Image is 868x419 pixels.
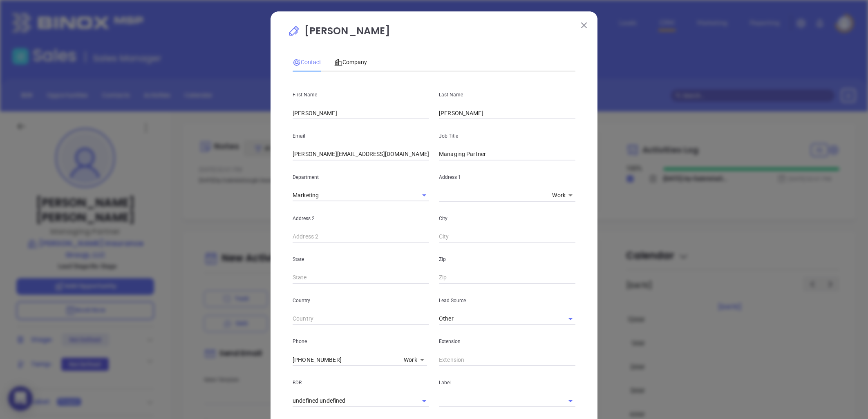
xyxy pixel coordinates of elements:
[439,296,575,305] p: Lead Source
[293,107,429,119] input: First Name
[439,148,575,160] input: Job Title
[293,148,429,160] input: Email
[439,90,575,99] p: Last Name
[288,24,580,42] p: [PERSON_NAME]
[439,378,575,387] p: Label
[293,378,429,387] p: BDR
[581,22,587,28] img: close modal
[293,296,429,305] p: Country
[293,313,429,325] input: Country
[439,354,575,366] input: Extension
[439,173,575,182] p: Address 1
[293,255,429,264] p: State
[565,313,576,325] button: Open
[439,107,575,119] input: Last Name
[418,189,430,201] button: Open
[439,272,575,284] input: Zip
[439,337,575,346] p: Extension
[293,231,429,243] input: Address 2
[293,337,429,346] p: Phone
[334,59,367,65] span: Company
[293,59,321,65] span: Contact
[293,131,429,140] p: Email
[293,214,429,223] p: Address 2
[293,173,429,182] p: Department
[439,255,575,264] p: Zip
[439,231,575,243] input: City
[418,395,430,407] button: Open
[565,395,576,407] button: Open
[404,354,427,366] div: Work
[293,90,429,99] p: First Name
[293,354,400,366] input: Phone
[552,189,575,202] div: Work
[439,214,575,223] p: City
[293,272,429,284] input: State
[439,131,575,140] p: Job Title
